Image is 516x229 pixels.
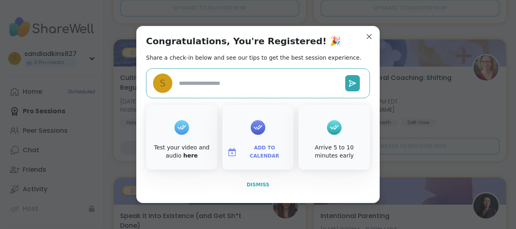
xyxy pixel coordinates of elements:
[183,152,198,159] a: here
[300,144,368,160] div: Arrive 5 to 10 minutes early
[160,76,166,91] span: s
[227,147,237,157] img: ShareWell Logomark
[146,54,361,62] h2: Share a check-in below and see our tips to get the best session experience.
[148,144,216,160] div: Test your video and audio
[224,144,292,161] button: Add to Calendar
[146,36,341,47] h1: Congratulations, You're Registered! 🎉
[247,182,269,188] span: Dismiss
[240,144,289,160] span: Add to Calendar
[146,176,370,193] button: Dismiss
